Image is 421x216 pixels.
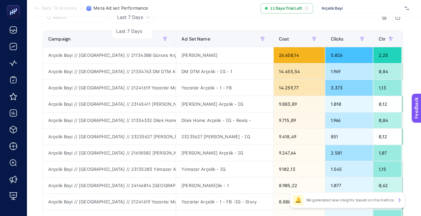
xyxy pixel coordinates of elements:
div: 23235627 [PERSON_NAME] - IG [176,129,273,145]
div: 8.905,22 [274,177,325,193]
span: Campaign [48,36,71,42]
span: Back To Analysis [42,6,77,11]
span: Last 7 Days [117,14,143,21]
div: 0,12 [373,129,401,145]
span: Clicks [330,36,343,42]
div: 9.715,89 [274,112,325,128]
input: Search [53,15,105,20]
div: 3.373 [325,80,373,96]
div: 1.010 [325,96,373,112]
div: DM DTM Arçelik - IG - 1 [176,63,273,79]
div: 0,12 [373,96,401,112]
span: / [81,5,83,11]
div: Yazarlar Arçelik - 1 - FB [176,80,273,96]
div: 0,84 [373,63,401,79]
span: Arçelik Bayi [321,6,402,11]
div: 9.418,49 [274,129,325,145]
div: 8.880,93 [274,194,325,210]
div: 1,07 [373,145,401,161]
div: 1.969 [325,63,373,79]
div: [PERSON_NAME] Arçelik - IG [176,96,273,112]
div: 1,15 [373,161,401,177]
div: Yazarlar Arçelik - 1 - FB -IG - Story [176,194,273,210]
div: Arçelik Bayi // [GEOGRAPHIC_DATA] // 21241619 Yazarlar Mobilya Arçelik - ÇYK // [GEOGRAPHIC_DATA]... [43,194,176,210]
div: 0,62 [373,177,401,193]
div: Yılmazer Arçelik - IG [176,161,273,177]
span: 11 Days Trial Left [270,6,302,11]
div: 9.102,13 [274,161,325,177]
div: 851 [325,129,373,145]
div: 5.026 [325,47,373,63]
img: svg%3e [405,5,409,12]
div: Arçelik Bayi // [GEOGRAPHIC_DATA] // 23235627 [PERSON_NAME] Arçelik - [GEOGRAPHIC_DATA] - CB // İ... [43,129,176,145]
div: Arçelik Bayi // [GEOGRAPHIC_DATA] // 21334332 Dilek Home Arçelik - ID // [GEOGRAPHIC_DATA] & Trak... [43,112,176,128]
div: 14.259,77 [274,80,325,96]
div: [PERSON_NAME] Arçelik - IG [176,145,273,161]
div: 0,84 [373,112,401,128]
div: Arçelik Bayi // [GEOGRAPHIC_DATA] // 24146014 [GEOGRAPHIC_DATA][PERSON_NAME]lik - [GEOGRAPHIC_DAT... [43,177,176,193]
p: We generated new insights based on the metrics [306,197,394,203]
span: Ad Set Name [181,36,210,42]
div: 9.883,89 [274,96,325,112]
div: 2,25 [373,47,401,63]
div: Arçelik Bayi // [GEOGRAPHIC_DATA] // 23135203 Yılmazer Arçelik - CB // İzmir Bölgesi // Facebook ... [43,161,176,177]
span: Meta Ad set Performance [94,6,148,11]
div: [PERSON_NAME] [176,47,273,63]
div: 26.650,14 [274,47,325,63]
div: [PERSON_NAME]lik - 1 [176,177,273,193]
span: Cost [279,36,289,42]
div: 2.581 [325,145,373,161]
div: Arçelik Bayi // [GEOGRAPHIC_DATA] // 23145411 [PERSON_NAME] Arçelik - Manisa- CB // Facebook // I... [43,96,176,112]
div: Arçelik Bayi // [GEOGRAPHIC_DATA] // 21241619 Yazarlar Mobilya Arçelik - ÇYK // [GEOGRAPHIC_DATA]... [43,80,176,96]
span: Feedback [4,2,25,7]
div: 1.077 [325,177,373,193]
div: Arçelik Bayi // [GEOGRAPHIC_DATA] // 21610502 [PERSON_NAME] Arçelik - ÇYK // [GEOGRAPHIC_DATA] - ... [43,145,176,161]
div: 14.455,54 [274,63,325,79]
span: Ctr [378,36,385,42]
div: 1.545 [325,161,373,177]
div: Dilek Home Arçelik - IG - Reels - [176,112,273,128]
div: 9.247,64 [274,145,325,161]
div: Arçelik Bayi // [GEOGRAPHIC_DATA] // 21334763 DM DTM Arçelik - ID // [GEOGRAPHIC_DATA] & Trakya B... [43,63,176,79]
div: Arçelik Bayi // [GEOGRAPHIC_DATA] // 21134300 Gürses Arçelik - [GEOGRAPHIC_DATA] - ID - Video // ... [43,47,176,63]
div: 1,13 [373,80,401,96]
div: 🔔 [293,195,303,205]
li: Last 7 Days [113,25,151,37]
div: 1.966 [325,112,373,128]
